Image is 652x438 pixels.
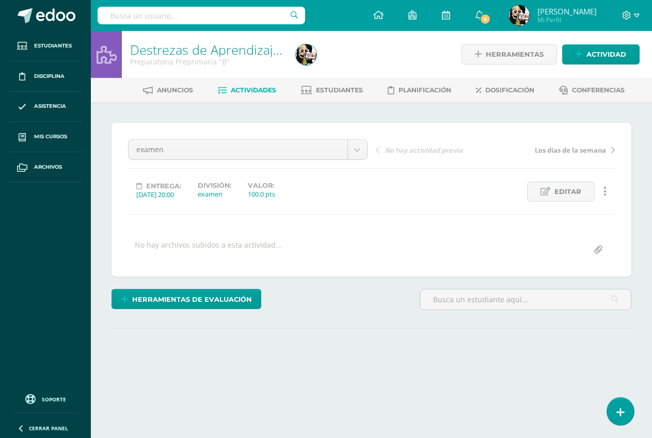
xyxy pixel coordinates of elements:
[248,189,275,199] div: 100.0 pts
[8,61,83,92] a: Disciplina
[198,189,231,199] div: examen
[8,152,83,183] a: Archivos
[143,82,193,99] a: Anuncios
[132,290,252,309] span: Herramientas de evaluación
[130,42,283,57] h1: Destrezas de Aprendizaje Matemático
[554,182,581,201] span: Editar
[34,72,65,80] span: Disciplina
[486,45,544,64] span: Herramientas
[34,133,67,141] span: Mis cursos
[34,163,62,171] span: Archivos
[218,82,276,99] a: Actividades
[136,140,340,159] span: examen
[8,122,83,152] a: Mis cursos
[248,182,275,189] label: Valor:
[8,92,83,122] a: Asistencia
[129,140,367,159] a: examen
[485,86,534,94] span: Dosificación
[476,82,534,99] a: Dosificación
[112,289,261,309] a: Herramientas de evaluación
[385,145,463,155] span: No hay actividad previa
[34,102,66,110] span: Asistencia
[586,45,626,64] span: Actividad
[480,13,491,25] span: 6
[296,44,316,65] img: 0ced94c1d7fb922ce4cad4e58f5fccfd.png
[29,425,68,432] span: Cerrar panel
[231,86,276,94] span: Actividades
[316,86,363,94] span: Estudiantes
[388,82,451,99] a: Planificación
[12,392,78,405] a: Soporte
[301,82,363,99] a: Estudiantes
[562,44,640,64] a: Actividad
[136,190,181,199] div: [DATE] 20:00
[399,86,451,94] span: Planificación
[572,86,625,94] span: Conferencias
[34,42,72,50] span: Estudiantes
[130,57,283,67] div: Preparatoria Preprimaria 'B'
[98,7,305,24] input: Busca un usuario...
[157,86,193,94] span: Anuncios
[198,182,231,189] label: División:
[130,41,353,58] a: Destrezas de Aprendizaje Matemático
[8,31,83,61] a: Estudiantes
[42,396,66,403] span: Soporte
[146,182,181,190] span: Entrega:
[535,145,606,155] span: Los dias de la semana
[495,144,615,155] a: Los dias de la semana
[135,240,282,260] div: No hay archivos subidos a esta actividad...
[559,82,625,99] a: Conferencias
[420,289,631,310] input: Busca un estudiante aquí...
[509,5,530,26] img: 0ced94c1d7fb922ce4cad4e58f5fccfd.png
[537,15,597,24] span: Mi Perfil
[537,6,597,17] span: [PERSON_NAME]
[462,44,557,64] a: Herramientas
